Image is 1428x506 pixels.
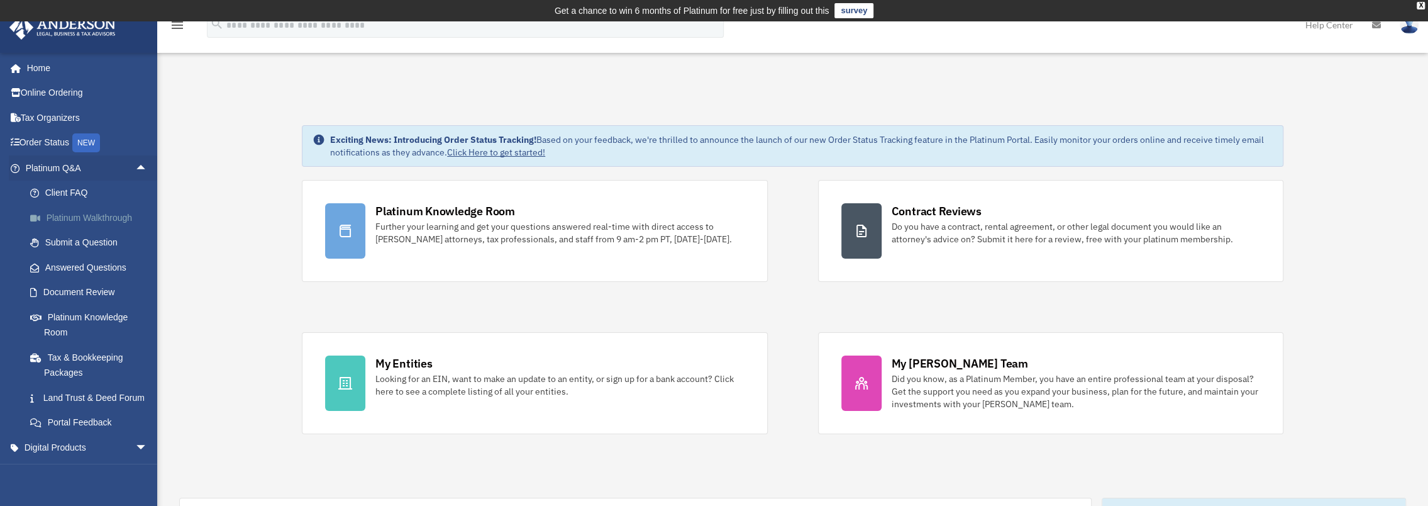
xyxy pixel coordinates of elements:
a: Portal Feedback [18,410,167,436]
a: Submit a Question [18,230,167,256]
span: arrow_drop_down [135,460,160,486]
img: Anderson Advisors Platinum Portal [6,15,119,40]
strong: Exciting News: Introducing Order Status Tracking! [330,134,536,145]
a: Client FAQ [18,181,167,206]
a: My Entities Looking for an EIN, want to make an update to an entity, or sign up for a bank accoun... [302,332,767,434]
div: Based on your feedback, we're thrilled to announce the launch of our new Order Status Tracking fe... [330,133,1273,159]
div: close [1417,2,1425,9]
span: arrow_drop_up [135,155,160,181]
div: Did you know, as a Platinum Member, you have an entire professional team at your disposal? Get th... [892,373,1260,410]
a: My [PERSON_NAME] Team Did you know, as a Platinum Member, you have an entire professional team at... [818,332,1283,434]
div: NEW [72,133,100,152]
div: Contract Reviews [892,203,982,219]
a: Tax & Bookkeeping Packages [18,345,167,385]
div: My [PERSON_NAME] Team [892,356,1028,371]
div: Further your learning and get your questions answered real-time with direct access to [PERSON_NAM... [375,220,744,245]
div: Do you have a contract, rental agreement, or other legal document you would like an attorney's ad... [892,220,1260,245]
a: Digital Productsarrow_drop_down [9,435,167,460]
a: My Entitiesarrow_drop_down [9,460,167,485]
i: menu [170,18,185,33]
img: User Pic [1400,16,1419,34]
div: Looking for an EIN, want to make an update to an entity, or sign up for a bank account? Click her... [375,373,744,398]
div: Platinum Knowledge Room [375,203,515,219]
a: Platinum Q&Aarrow_drop_up [9,155,167,181]
span: arrow_drop_down [135,435,160,461]
a: Home [9,55,160,81]
a: Platinum Walkthrough [18,205,167,230]
a: survey [834,3,873,18]
a: Document Review [18,280,167,305]
i: search [210,17,224,31]
a: Answered Questions [18,255,167,280]
a: Platinum Knowledge Room Further your learning and get your questions answered real-time with dire... [302,180,767,282]
a: Platinum Knowledge Room [18,305,167,345]
div: My Entities [375,356,432,371]
a: menu [170,22,185,33]
a: Order StatusNEW [9,130,167,156]
a: Online Ordering [9,81,167,106]
a: Tax Organizers [9,105,167,130]
a: Click Here to get started! [447,147,545,158]
a: Contract Reviews Do you have a contract, rental agreement, or other legal document you would like... [818,180,1283,282]
div: Get a chance to win 6 months of Platinum for free just by filling out this [555,3,829,18]
a: Land Trust & Deed Forum [18,385,167,410]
